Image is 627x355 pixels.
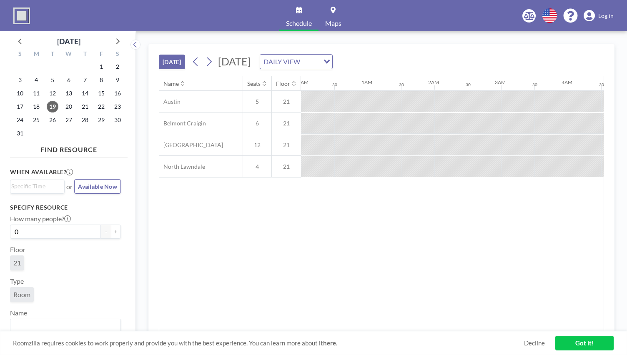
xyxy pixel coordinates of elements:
span: 21 [272,141,301,149]
label: How many people? [10,215,71,223]
div: Floor [276,80,290,87]
div: F [93,49,109,60]
a: here. [323,339,337,347]
input: Search for option [303,56,319,67]
span: [DATE] [218,55,251,67]
a: Decline [524,339,545,347]
span: Friday, August 22, 2025 [95,101,107,112]
span: Saturday, August 2, 2025 [112,61,123,72]
img: organization-logo [13,7,30,24]
span: 6 [243,120,271,127]
div: T [77,49,93,60]
span: Sunday, August 24, 2025 [14,114,26,126]
button: [DATE] [159,55,185,69]
span: 21 [272,98,301,105]
span: Monday, August 18, 2025 [30,101,42,112]
h3: Specify resource [10,204,121,211]
div: 1AM [361,79,372,85]
span: Sunday, August 10, 2025 [14,87,26,99]
div: W [61,49,77,60]
div: 30 [599,82,604,87]
span: 4 [243,163,271,170]
span: or [66,182,73,191]
span: North Lawndale [159,163,205,170]
span: Log in [598,12,614,20]
span: Monday, August 4, 2025 [30,74,42,86]
span: Monday, August 25, 2025 [30,114,42,126]
button: - [101,225,111,239]
span: 12 [243,141,271,149]
span: Saturday, August 16, 2025 [112,87,123,99]
span: Thursday, August 7, 2025 [79,74,91,86]
span: [GEOGRAPHIC_DATA] [159,141,223,149]
span: Friday, August 29, 2025 [95,114,107,126]
button: Available Now [74,179,121,194]
span: Belmont Craigin [159,120,206,127]
a: Got it! [555,336,614,350]
span: Wednesday, August 20, 2025 [63,101,75,112]
span: Tuesday, August 12, 2025 [47,87,58,99]
div: 30 [399,82,404,87]
div: 30 [532,82,537,87]
div: Search for option [260,55,332,69]
span: Austin [159,98,181,105]
div: [DATE] [57,35,80,47]
span: Monday, August 11, 2025 [30,87,42,99]
button: + [111,225,121,239]
div: 3AM [495,79,506,85]
span: Sunday, August 31, 2025 [14,127,26,139]
span: Thursday, August 14, 2025 [79,87,91,99]
span: 21 [272,163,301,170]
span: Sunday, August 3, 2025 [14,74,26,86]
span: Wednesday, August 27, 2025 [63,114,75,126]
label: Type [10,277,24,285]
span: Room [13,290,30,299]
span: Friday, August 8, 2025 [95,74,107,86]
input: Search for option [11,321,116,332]
div: S [12,49,28,60]
div: Name [163,80,179,87]
span: Schedule [286,20,312,27]
div: T [45,49,61,60]
div: 2AM [428,79,439,85]
span: Thursday, August 21, 2025 [79,101,91,112]
div: Seats [247,80,261,87]
span: Saturday, August 30, 2025 [112,114,123,126]
div: 12AM [295,79,308,85]
span: Wednesday, August 6, 2025 [63,74,75,86]
span: 5 [243,98,271,105]
span: DAILY VIEW [262,56,302,67]
label: Floor [10,245,25,254]
span: Saturday, August 23, 2025 [112,101,123,112]
span: Friday, August 15, 2025 [95,87,107,99]
span: Saturday, August 9, 2025 [112,74,123,86]
span: Friday, August 1, 2025 [95,61,107,72]
div: 4AM [562,79,572,85]
label: Name [10,309,27,317]
span: Available Now [78,183,117,190]
span: Sunday, August 17, 2025 [14,101,26,112]
div: 30 [332,82,337,87]
span: Thursday, August 28, 2025 [79,114,91,126]
span: 21 [13,259,21,267]
span: Tuesday, August 5, 2025 [47,74,58,86]
span: Tuesday, August 26, 2025 [47,114,58,126]
div: 30 [466,82,471,87]
div: M [28,49,45,60]
h4: FIND RESOURCE [10,142,128,154]
span: Roomzilla requires cookies to work properly and provide you with the best experience. You can lea... [13,339,524,347]
span: Maps [325,20,341,27]
span: 21 [272,120,301,127]
div: Search for option [10,180,64,192]
div: S [109,49,125,60]
span: Tuesday, August 19, 2025 [47,101,58,112]
input: Search for option [11,182,60,191]
a: Log in [584,10,614,22]
span: Wednesday, August 13, 2025 [63,87,75,99]
div: Search for option [10,319,120,333]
